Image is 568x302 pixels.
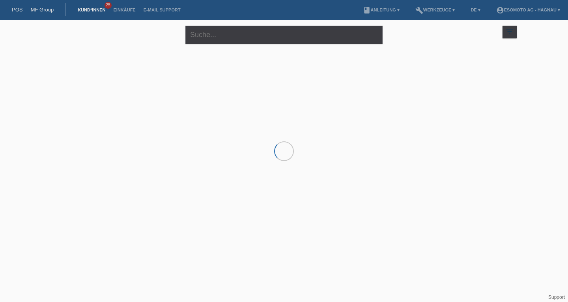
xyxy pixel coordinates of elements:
i: account_circle [496,6,504,14]
input: Suche... [185,26,383,44]
a: Support [548,294,565,300]
i: build [415,6,423,14]
i: book [363,6,371,14]
a: account_circleEsomoto AG - Hagnau ▾ [492,8,564,12]
a: Kund*innen [74,8,109,12]
a: POS — MF Group [12,7,54,13]
a: buildWerkzeuge ▾ [411,8,459,12]
i: filter_list [505,27,514,36]
a: bookAnleitung ▾ [359,8,404,12]
a: Einkäufe [109,8,139,12]
a: E-Mail Support [140,8,185,12]
span: 25 [105,2,112,9]
a: DE ▾ [467,8,484,12]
